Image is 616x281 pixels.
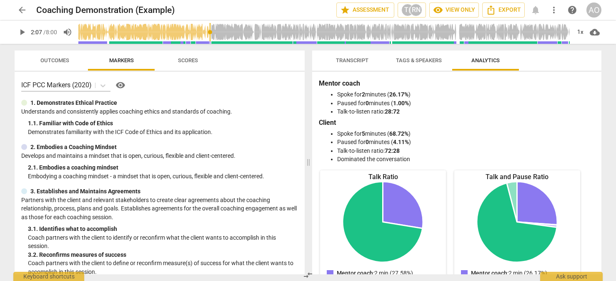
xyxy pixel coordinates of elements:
[389,130,408,137] b: 68.72%
[340,5,391,15] span: Assessment
[366,139,369,145] b: 0
[303,270,313,280] span: compare_arrows
[21,196,298,222] p: Partners with the client and relevant stakeholders to create clear agreements about the coaching ...
[340,5,350,15] span: star
[337,90,593,99] li: Spoke for minutes ( )
[28,172,298,181] p: Embodying a coaching mindset - a mindset that is open, curious, flexible and client-centered.
[565,3,580,18] a: Help
[454,172,580,182] div: Talk and Pause Ratio
[114,78,127,92] button: Help
[337,269,413,278] p: : 2 min (27.58%)
[319,79,360,87] b: Mentor coach
[36,5,175,15] h2: Coaching Demonstration (Example)
[109,57,134,63] span: Markers
[28,259,298,276] p: Coach partners with the client to define or reconfirm measure(s) of success for what the client w...
[319,119,336,127] b: Client
[471,269,547,278] p: : 2 min (26.17%)
[28,233,298,251] p: Coach partners with the client to identify or reconfirm what the client wants to accomplish in th...
[336,57,368,63] span: Transcript
[17,27,27,37] span: play_arrow
[433,5,443,15] span: visibility
[401,4,414,16] div: T(
[28,119,298,128] div: 1. 1. Familiar with Code of Ethics
[362,130,365,137] b: 5
[28,128,298,137] p: Demonstrates familiarity with the ICF Code of Ethics and its application.
[21,107,298,116] p: Understands and consistently applies coaching ethics and standards of coaching.
[398,3,426,18] button: T(RN
[30,99,117,107] p: 1. Demonstrates Ethical Practice
[320,172,446,182] div: Talk Ratio
[337,99,593,108] li: Paused for minutes ( )
[429,3,479,18] button: View only
[337,147,593,155] li: Talk-to-listen ratio:
[30,187,140,196] p: 3. Establishes and Maintains Agreements
[482,3,525,18] button: Export
[337,155,593,164] li: Dominated the conversation
[336,3,394,18] button: Assessment
[590,27,600,37] span: cloud_download
[40,57,69,63] span: Outcomes
[567,5,577,15] span: help
[110,78,127,92] a: Help
[540,272,603,281] div: Ask support
[28,251,298,259] div: 3. 2. Reconfirms measures of success
[337,107,593,116] li: Talk-to-listen ratio:
[396,57,442,63] span: Tags & Speakers
[63,27,73,37] span: volume_up
[13,272,84,281] div: Keyboard shortcuts
[337,138,593,147] li: Paused for minutes ( )
[21,152,298,160] p: Develops and maintains a mindset that is open, curious, flexible and client-centered.
[30,143,117,152] p: 2. Embodies a Coaching Mindset
[115,80,125,90] span: visibility
[385,147,400,154] b: 72:28
[410,4,422,16] div: RN
[60,25,75,40] button: Volume
[28,163,298,172] div: 2. 1. Embodies a coaching mindset
[15,25,30,40] button: Play
[385,108,400,115] b: 28:72
[31,29,42,35] span: 2:07
[362,91,365,98] b: 2
[471,57,500,63] span: Analytics
[433,5,475,15] span: View only
[178,57,198,63] span: Scores
[389,91,408,98] b: 26.17%
[586,3,601,18] button: AO
[572,25,588,39] div: 1x
[471,270,507,276] span: Mentor coach
[549,5,559,15] span: more_vert
[393,139,409,145] b: 4.11%
[28,225,298,233] div: 3. 1. Identifies what to accomplish
[43,29,57,35] span: / 8:00
[337,129,593,138] li: Spoke for minutes ( )
[21,80,92,90] p: ICF PCC Markers (2020)
[486,5,521,15] span: Export
[393,100,409,106] b: 1.00%
[337,270,373,276] span: Mentor coach
[366,100,369,106] b: 0
[17,5,27,15] span: arrow_back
